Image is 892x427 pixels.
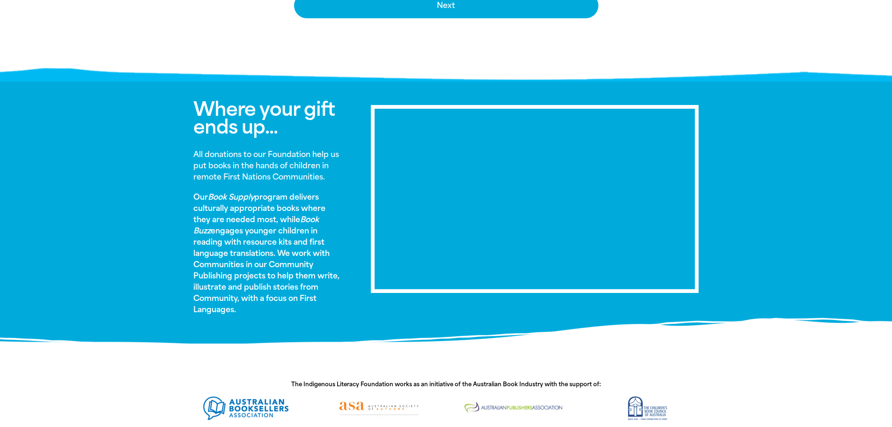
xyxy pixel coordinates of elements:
[291,381,601,388] span: The Indigenous Literacy Foundation works as an initiative of the Australian Book Industry with th...
[208,193,254,202] em: Book Supply
[193,192,343,315] p: Our program delivers culturally appropriate books where they are needed most, while engages young...
[375,109,695,289] iframe: undefined-video
[193,98,335,138] span: Where your gift ends up...
[193,215,319,235] em: Book Buzz
[193,150,339,181] strong: All donations to our Foundation help us put books in the hands of children in remote First Nation...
